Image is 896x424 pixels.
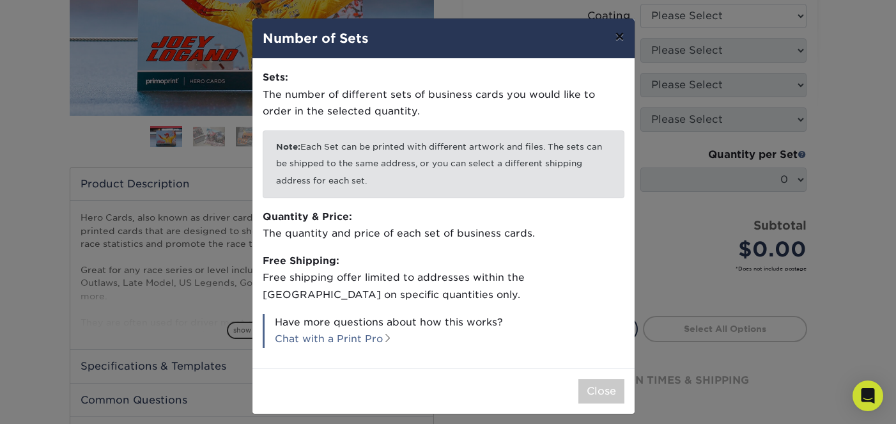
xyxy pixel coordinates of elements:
strong: Free Shipping: [263,255,339,267]
a: Chat with a Print Pro [275,333,392,345]
p: Each Set can be printed with different artwork and files. The sets can be shipped to the same add... [263,130,624,198]
button: × [605,19,634,54]
p: Free shipping offer limited to addresses within the [GEOGRAPHIC_DATA] on specific quantities only. [263,253,624,304]
p: The number of different sets of business cards you would like to order in the selected quantity. [263,69,624,120]
button: Close [578,379,624,404]
strong: Sets: [263,71,288,83]
h4: Number of Sets [263,29,624,48]
strong: Quantity & Price: [263,210,352,223]
p: The quantity and price of each set of business cards. [263,208,624,242]
b: Note: [276,142,300,152]
div: Open Intercom Messenger [853,381,883,411]
p: Have more questions about how this works? [263,314,624,348]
